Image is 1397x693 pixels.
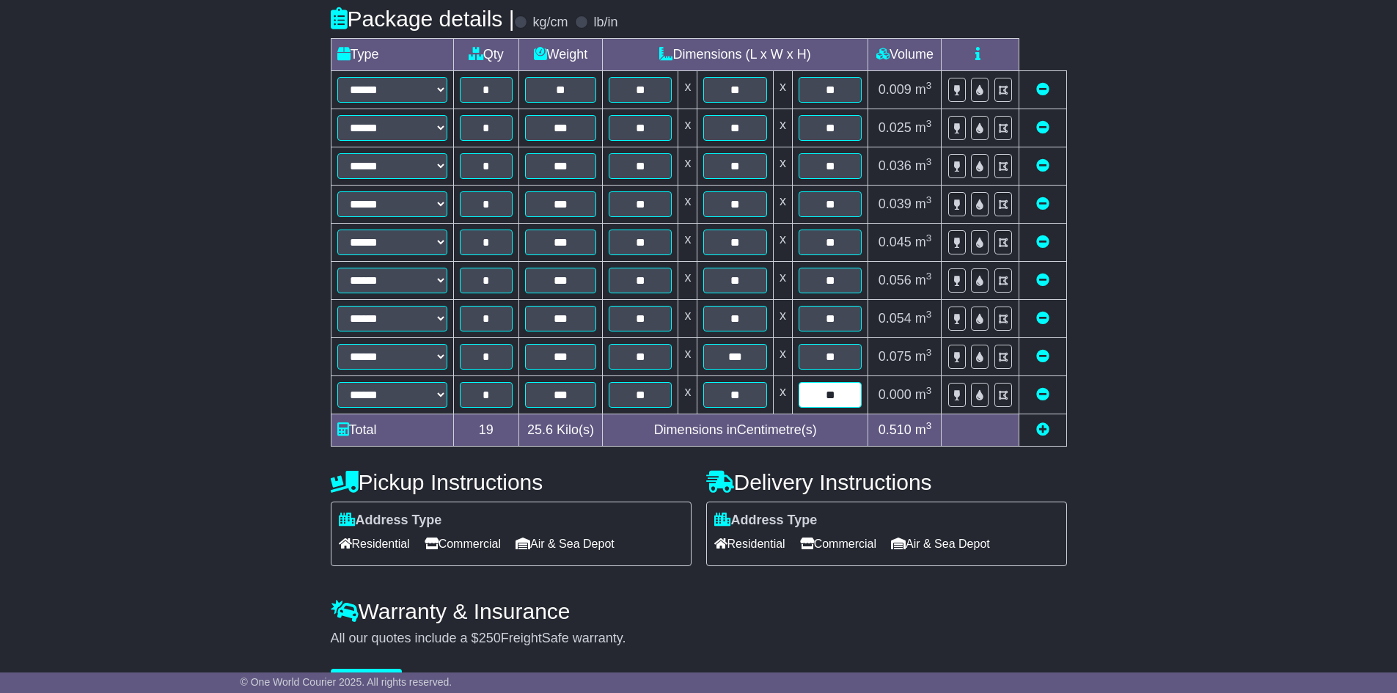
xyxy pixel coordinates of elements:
[516,532,615,555] span: Air & Sea Depot
[926,420,932,431] sup: 3
[425,532,501,555] span: Commercial
[678,186,697,224] td: x
[678,262,697,300] td: x
[915,273,932,287] span: m
[602,39,868,71] td: Dimensions (L x W x H)
[915,120,932,135] span: m
[773,338,792,376] td: x
[678,109,697,147] td: x
[518,39,602,71] td: Weight
[926,385,932,396] sup: 3
[879,158,912,173] span: 0.036
[773,186,792,224] td: x
[339,513,442,529] label: Address Type
[915,235,932,249] span: m
[1036,158,1049,173] a: Remove this item
[879,235,912,249] span: 0.045
[773,109,792,147] td: x
[891,532,990,555] span: Air & Sea Depot
[532,15,568,31] label: kg/cm
[1036,311,1049,326] a: Remove this item
[331,470,692,494] h4: Pickup Instructions
[879,349,912,364] span: 0.075
[714,532,785,555] span: Residential
[926,347,932,358] sup: 3
[479,631,501,645] span: 250
[773,376,792,414] td: x
[331,631,1067,647] div: All our quotes include a $ FreightSafe warranty.
[339,532,410,555] span: Residential
[678,300,697,338] td: x
[773,147,792,186] td: x
[678,224,697,262] td: x
[714,513,818,529] label: Address Type
[879,120,912,135] span: 0.025
[1036,120,1049,135] a: Remove this item
[593,15,617,31] label: lb/in
[678,71,697,109] td: x
[773,71,792,109] td: x
[915,387,932,402] span: m
[1036,82,1049,97] a: Remove this item
[331,414,453,447] td: Total
[241,676,452,688] span: © One World Courier 2025. All rights reserved.
[773,224,792,262] td: x
[453,414,518,447] td: 19
[915,197,932,211] span: m
[926,271,932,282] sup: 3
[926,194,932,205] sup: 3
[868,39,942,71] td: Volume
[773,262,792,300] td: x
[1036,387,1049,402] a: Remove this item
[915,158,932,173] span: m
[1036,422,1049,437] a: Add new item
[331,39,453,71] td: Type
[926,80,932,91] sup: 3
[915,311,932,326] span: m
[879,273,912,287] span: 0.056
[1036,349,1049,364] a: Remove this item
[879,422,912,437] span: 0.510
[1036,197,1049,211] a: Remove this item
[915,349,932,364] span: m
[678,147,697,186] td: x
[331,599,1067,623] h4: Warranty & Insurance
[915,422,932,437] span: m
[1036,235,1049,249] a: Remove this item
[926,309,932,320] sup: 3
[518,414,602,447] td: Kilo(s)
[915,82,932,97] span: m
[926,156,932,167] sup: 3
[879,82,912,97] span: 0.009
[602,414,868,447] td: Dimensions in Centimetre(s)
[773,300,792,338] td: x
[331,7,515,31] h4: Package details |
[800,532,876,555] span: Commercial
[453,39,518,71] td: Qty
[879,311,912,326] span: 0.054
[926,118,932,129] sup: 3
[1036,273,1049,287] a: Remove this item
[706,470,1067,494] h4: Delivery Instructions
[879,387,912,402] span: 0.000
[678,376,697,414] td: x
[678,338,697,376] td: x
[879,197,912,211] span: 0.039
[926,232,932,243] sup: 3
[527,422,553,437] span: 25.6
